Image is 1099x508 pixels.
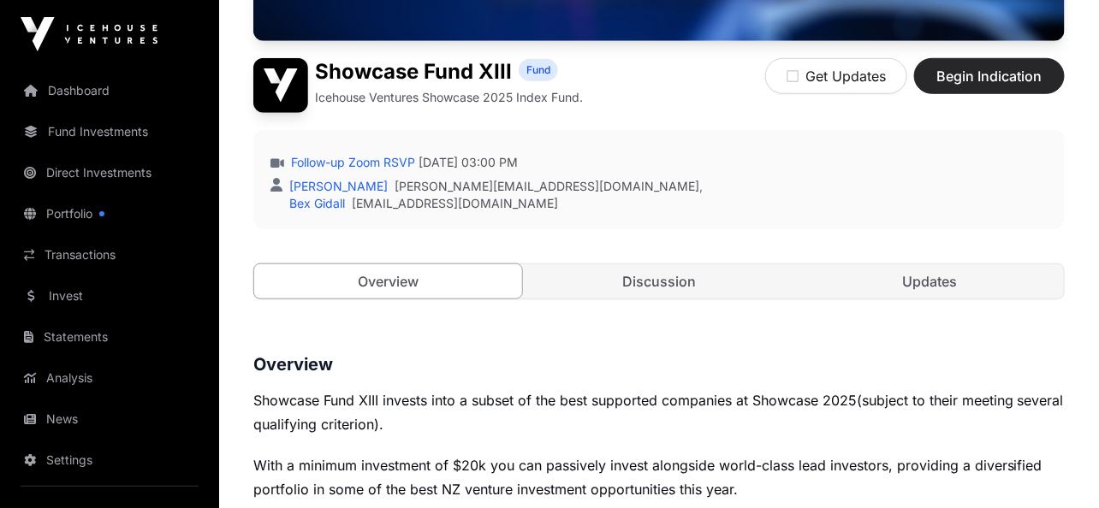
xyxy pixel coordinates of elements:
[286,196,345,210] a: Bex Gidall
[253,58,308,113] img: Showcase Fund XIII
[14,236,205,274] a: Transactions
[419,154,518,171] span: [DATE] 03:00 PM
[14,400,205,438] a: News
[1013,426,1099,508] iframe: Chat Widget
[526,63,550,77] span: Fund
[14,195,205,233] a: Portfolio
[14,154,205,192] a: Direct Investments
[936,66,1043,86] span: Begin Indication
[765,58,907,94] button: Get Updates
[14,318,205,356] a: Statements
[914,58,1065,94] button: Begin Indication
[288,154,415,171] a: Follow-up Zoom RSVP
[914,75,1065,92] a: Begin Indication
[14,441,205,479] a: Settings
[395,178,699,195] a: [PERSON_NAME][EMAIL_ADDRESS][DOMAIN_NAME]
[253,388,1065,436] p: (subject to their meeting several qualifying criterion).
[253,392,857,409] span: Showcase Fund XIII invests into a subset of the best supported companies at Showcase 2025
[14,277,205,315] a: Invest
[253,453,1065,501] p: With a minimum investment of $20k you can passively invest alongside world-class lead investors, ...
[286,178,703,195] div: ,
[796,264,1064,298] a: Updates
[286,179,388,193] a: [PERSON_NAME]
[254,264,1064,298] nav: Tabs
[14,113,205,151] a: Fund Investments
[21,17,157,51] img: Icehouse Ventures Logo
[253,351,1065,378] h3: Overview
[315,89,583,106] p: Icehouse Ventures Showcase 2025 Index Fund.
[14,359,205,397] a: Analysis
[526,264,793,298] a: Discussion
[352,195,558,212] a: [EMAIL_ADDRESS][DOMAIN_NAME]
[315,58,512,86] h1: Showcase Fund XIII
[253,263,523,299] a: Overview
[14,72,205,109] a: Dashboard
